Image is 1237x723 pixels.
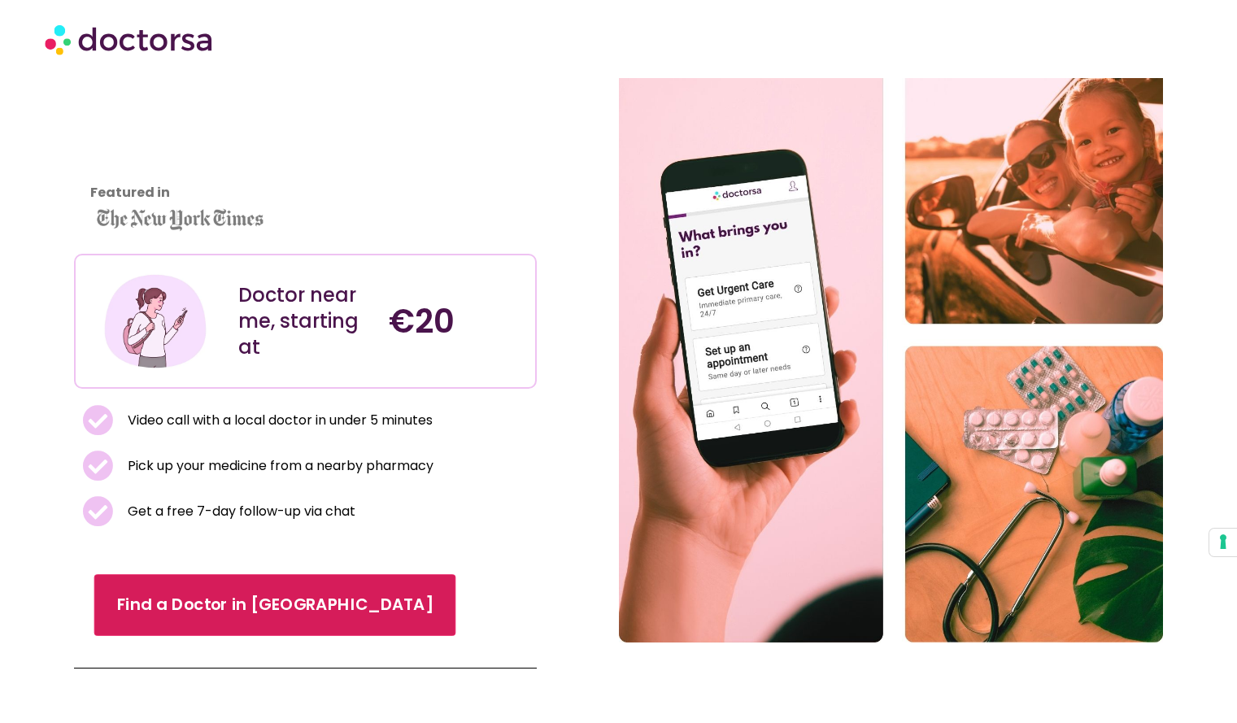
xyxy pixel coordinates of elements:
[102,268,209,375] img: Illustration depicting a young woman in a casual outfit, engaged with her smartphone. She has a p...
[238,282,372,360] div: Doctor near me, starting at
[389,302,523,341] h4: €20
[124,409,433,432] span: Video call with a local doctor in under 5 minutes
[90,183,170,202] strong: Featured in
[124,500,355,523] span: Get a free 7-day follow-up via chat
[619,28,1163,642] img: Doctor Near Me in Montpellier
[1209,529,1237,556] button: Your consent preferences for tracking technologies
[117,594,433,617] span: Find a Doctor in [GEOGRAPHIC_DATA]
[124,455,433,477] span: Pick up your medicine from a nearby pharmacy
[94,574,456,636] a: Find a Doctor in [GEOGRAPHIC_DATA]
[82,92,229,214] iframe: Customer reviews powered by Trustpilot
